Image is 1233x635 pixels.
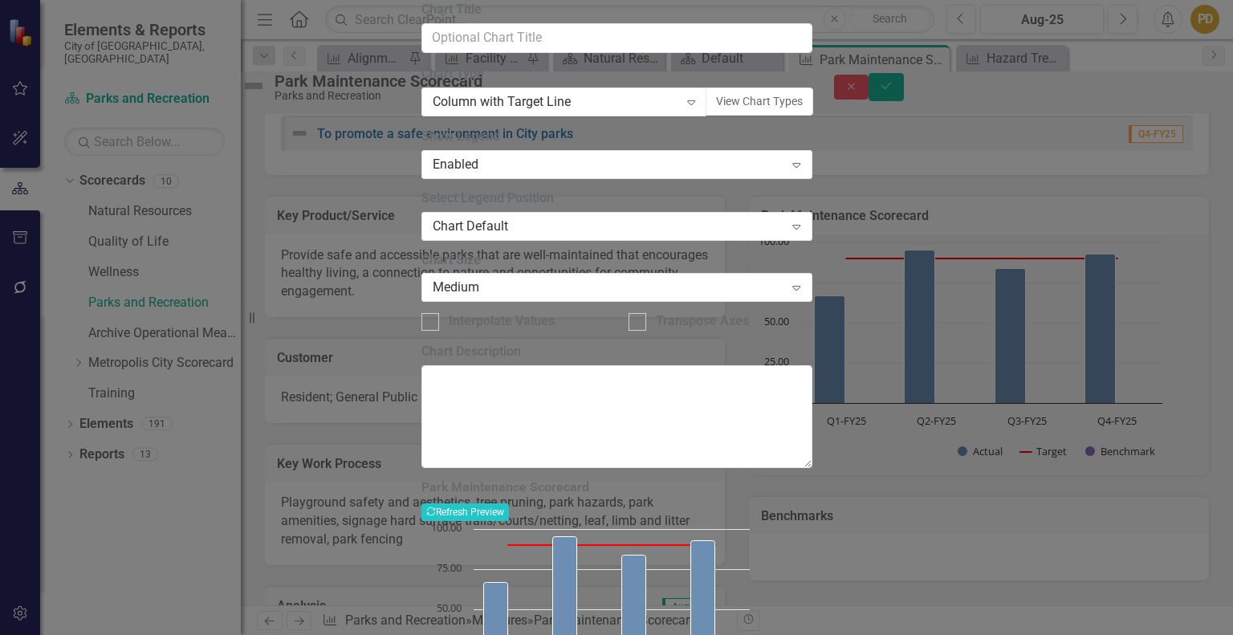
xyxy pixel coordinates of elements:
button: View Chart Types [706,88,813,116]
label: Chart Size [421,251,812,270]
input: Optional Chart Title [421,23,812,53]
div: Transpose Axes [656,312,749,331]
label: Select Legend Position [421,189,812,208]
div: Interpolate Values [449,312,555,331]
text: 100.00 [431,520,462,535]
text: 50.00 [437,600,462,615]
text: 75.00 [437,560,462,575]
div: Column with Target Line [433,92,679,111]
div: Enabled [433,155,784,173]
div: Chart Default [433,217,784,235]
g: Target, series 2 of 3. Line with 4 data points. [505,542,718,548]
label: Chart Title [421,1,812,19]
label: Chart Type [421,65,812,83]
div: Medium [433,279,784,297]
button: Refresh Preview [421,503,509,521]
h3: Park Maintenance Scorecard [421,480,812,495]
label: Show Legend [421,128,812,146]
label: Chart Description [421,343,812,361]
